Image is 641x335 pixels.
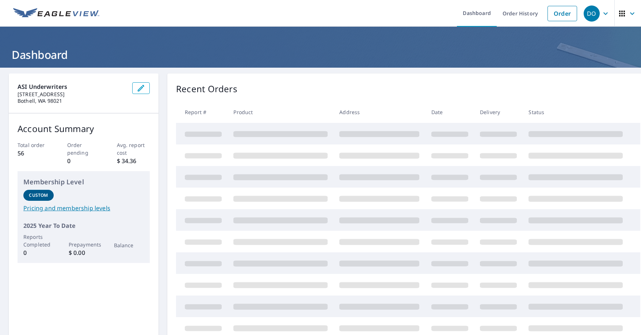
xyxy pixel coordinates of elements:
[13,8,99,19] img: EV Logo
[9,47,632,62] h1: Dashboard
[23,204,144,212] a: Pricing and membership levels
[18,98,126,104] p: Bothell, WA 98021
[18,141,51,149] p: Total order
[23,233,54,248] p: Reports Completed
[523,101,629,123] th: Status
[69,241,99,248] p: Prepayments
[176,101,228,123] th: Report #
[333,101,425,123] th: Address
[426,101,474,123] th: Date
[117,141,150,157] p: Avg. report cost
[69,248,99,257] p: $ 0.00
[176,82,237,95] p: Recent Orders
[23,221,144,230] p: 2025 Year To Date
[18,122,150,135] p: Account Summary
[67,157,100,165] p: 0
[29,192,48,199] p: Custom
[228,101,333,123] th: Product
[23,177,144,187] p: Membership Level
[18,91,126,98] p: [STREET_ADDRESS]
[23,248,54,257] p: 0
[584,5,600,22] div: DO
[18,82,126,91] p: ASI Underwriters
[18,149,51,158] p: 56
[67,141,100,157] p: Order pending
[117,157,150,165] p: $ 34.36
[114,241,144,249] p: Balance
[547,6,577,21] a: Order
[474,101,523,123] th: Delivery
